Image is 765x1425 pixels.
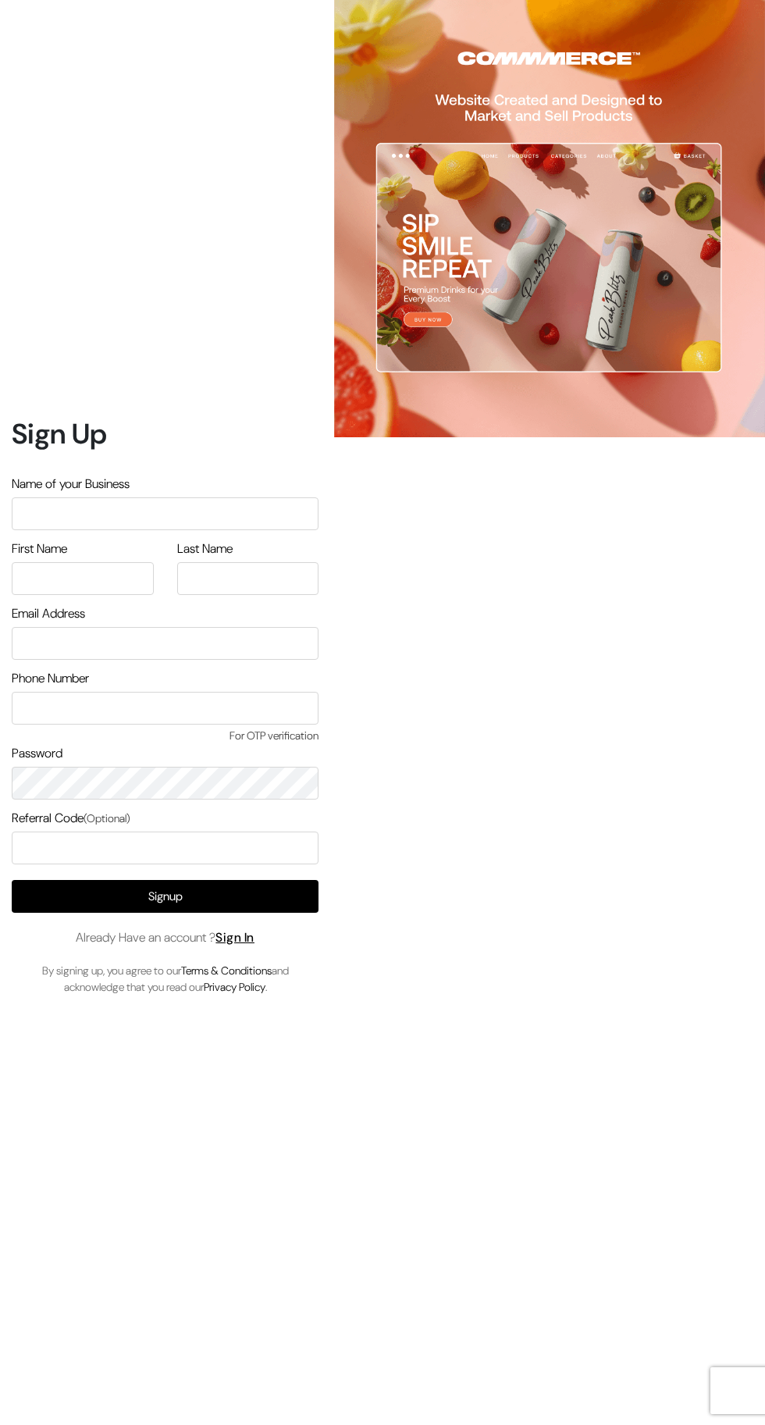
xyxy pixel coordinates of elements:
label: Referral Code [12,809,130,828]
label: First Name [12,540,67,558]
label: Password [12,744,62,763]
a: Sign In [215,929,254,946]
button: Signup [12,880,318,913]
a: Terms & Conditions [181,964,272,978]
p: By signing up, you agree to our and acknowledge that you read our . [12,963,318,996]
label: Last Name [177,540,233,558]
label: Phone Number [12,669,89,688]
span: (Optional) [84,811,130,825]
a: Privacy Policy [204,980,265,994]
label: Email Address [12,604,85,623]
label: Name of your Business [12,475,130,493]
span: Already Have an account ? [76,928,254,947]
span: For OTP verification [12,728,318,744]
h1: Sign Up [12,417,318,451]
